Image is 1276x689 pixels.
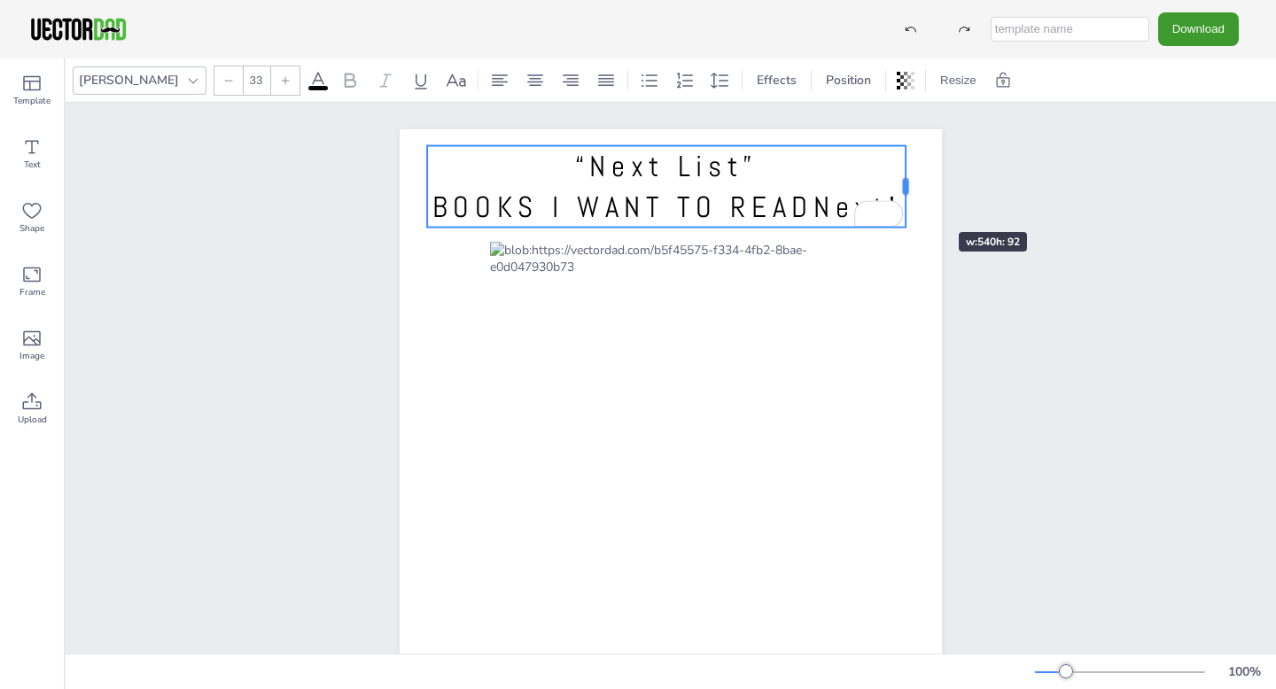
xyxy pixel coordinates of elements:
div: [PERSON_NAME] [75,68,183,92]
span: BOOKS I WANT TO READNext! [432,189,901,226]
span: Text [24,158,41,172]
span: Effects [753,72,800,89]
p: “Next List” [427,146,906,187]
input: template name [991,17,1149,42]
div: To enrich screen reader interactions, please activate Accessibility in Grammarly extension settings [427,146,906,228]
div: 100 % [1223,663,1265,680]
div: w: 540 h: 92 [959,232,1027,252]
button: Resize [933,66,984,95]
span: Template [13,94,51,108]
button: Download [1158,12,1239,45]
img: VectorDad-1.png [28,16,128,43]
span: Image [19,349,44,363]
span: Position [822,72,875,89]
span: Frame [19,285,45,299]
span: Shape [19,221,44,236]
span: Upload [18,413,47,427]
